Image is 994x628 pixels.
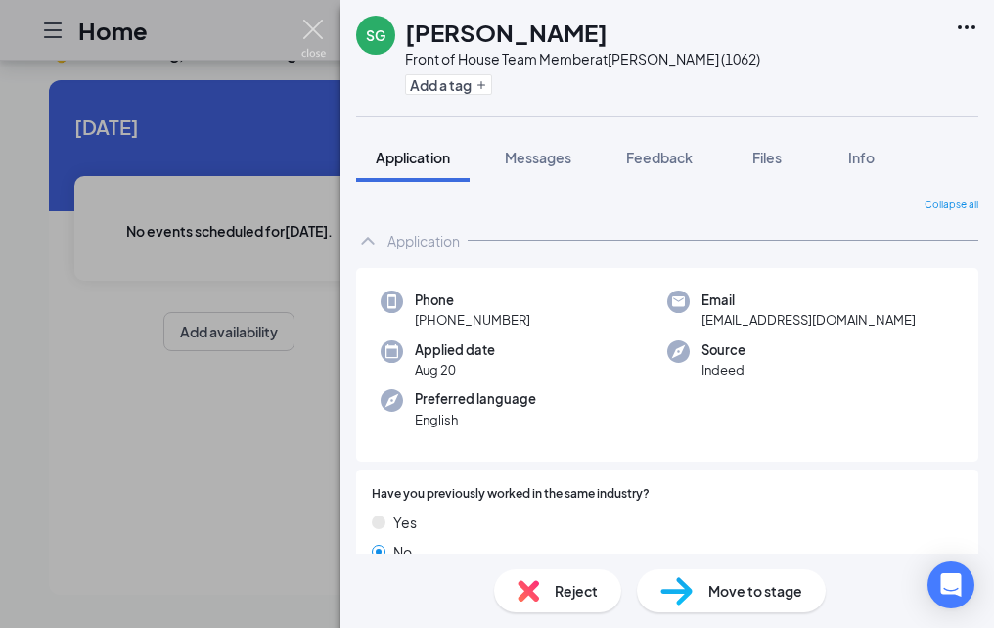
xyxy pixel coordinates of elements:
[626,149,693,166] span: Feedback
[376,149,450,166] span: Application
[415,410,536,429] span: English
[356,229,380,252] svg: ChevronUp
[708,580,802,602] span: Move to stage
[505,149,571,166] span: Messages
[415,291,530,310] span: Phone
[752,149,782,166] span: Files
[387,231,460,250] div: Application
[415,389,536,409] span: Preferred language
[393,541,412,562] span: No
[393,512,417,533] span: Yes
[372,485,650,504] span: Have you previously worked in the same industry?
[415,340,495,360] span: Applied date
[701,310,916,330] span: [EMAIL_ADDRESS][DOMAIN_NAME]
[927,561,974,608] div: Open Intercom Messenger
[366,25,385,45] div: SG
[555,580,598,602] span: Reject
[701,291,916,310] span: Email
[415,360,495,380] span: Aug 20
[415,310,530,330] span: [PHONE_NUMBER]
[405,49,760,68] div: Front of House Team Member at [PERSON_NAME] (1062)
[701,360,745,380] span: Indeed
[701,340,745,360] span: Source
[475,79,487,91] svg: Plus
[955,16,978,39] svg: Ellipses
[848,149,875,166] span: Info
[405,74,492,95] button: PlusAdd a tag
[925,198,978,213] span: Collapse all
[405,16,608,49] h1: [PERSON_NAME]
